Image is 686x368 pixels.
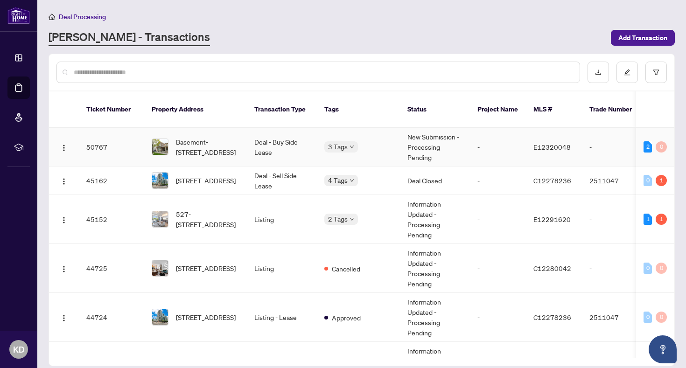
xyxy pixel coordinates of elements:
[533,143,571,151] span: E12320048
[176,209,239,229] span: 527-[STREET_ADDRESS]
[618,30,667,45] span: Add Transaction
[49,29,210,46] a: [PERSON_NAME] - Transactions
[49,14,55,20] span: home
[644,214,652,225] div: 1
[470,167,526,195] td: -
[470,244,526,293] td: -
[582,128,647,167] td: -
[60,216,68,224] img: Logo
[400,167,470,195] td: Deal Closed
[350,178,354,183] span: down
[152,309,168,325] img: thumbnail-img
[79,195,144,244] td: 45152
[152,173,168,188] img: thumbnail-img
[79,244,144,293] td: 44725
[611,30,675,46] button: Add Transaction
[176,137,239,157] span: Basement-[STREET_ADDRESS]
[56,173,71,188] button: Logo
[60,144,68,152] img: Logo
[350,217,354,222] span: down
[328,141,348,152] span: 3 Tags
[533,215,571,223] span: E12291620
[59,13,106,21] span: Deal Processing
[328,214,348,224] span: 2 Tags
[176,175,236,186] span: [STREET_ADDRESS]
[79,128,144,167] td: 50767
[533,176,571,185] span: C12278236
[328,175,348,186] span: 4 Tags
[79,293,144,342] td: 44724
[582,244,647,293] td: -
[400,195,470,244] td: Information Updated - Processing Pending
[644,312,652,323] div: 0
[56,310,71,325] button: Logo
[588,62,609,83] button: download
[653,69,659,76] span: filter
[400,244,470,293] td: Information Updated - Processing Pending
[60,314,68,322] img: Logo
[317,91,400,128] th: Tags
[656,312,667,323] div: 0
[582,91,647,128] th: Trade Number
[176,263,236,273] span: [STREET_ADDRESS]
[595,69,602,76] span: download
[247,195,317,244] td: Listing
[56,261,71,276] button: Logo
[616,62,638,83] button: edit
[56,139,71,154] button: Logo
[400,293,470,342] td: Information Updated - Processing Pending
[470,128,526,167] td: -
[13,343,25,356] span: KD
[526,91,582,128] th: MLS #
[332,264,360,274] span: Cancelled
[79,91,144,128] th: Ticket Number
[582,293,647,342] td: 2511047
[656,141,667,153] div: 0
[144,91,247,128] th: Property Address
[470,195,526,244] td: -
[470,91,526,128] th: Project Name
[152,260,168,276] img: thumbnail-img
[247,128,317,167] td: Deal - Buy Side Lease
[60,265,68,273] img: Logo
[582,195,647,244] td: -
[400,91,470,128] th: Status
[7,7,30,24] img: logo
[624,69,630,76] span: edit
[332,312,361,323] span: Approved
[247,91,317,128] th: Transaction Type
[152,139,168,155] img: thumbnail-img
[56,212,71,227] button: Logo
[247,167,317,195] td: Deal - Sell Side Lease
[152,211,168,227] img: thumbnail-img
[644,141,652,153] div: 2
[60,178,68,185] img: Logo
[176,312,236,322] span: [STREET_ADDRESS]
[533,264,571,272] span: C12280042
[582,167,647,195] td: 2511047
[644,263,652,274] div: 0
[656,214,667,225] div: 1
[79,167,144,195] td: 45162
[656,175,667,186] div: 1
[470,293,526,342] td: -
[656,263,667,274] div: 0
[649,335,677,363] button: Open asap
[400,128,470,167] td: New Submission - Processing Pending
[247,293,317,342] td: Listing - Lease
[247,244,317,293] td: Listing
[644,175,652,186] div: 0
[645,62,667,83] button: filter
[350,145,354,149] span: down
[533,313,571,321] span: C12278236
